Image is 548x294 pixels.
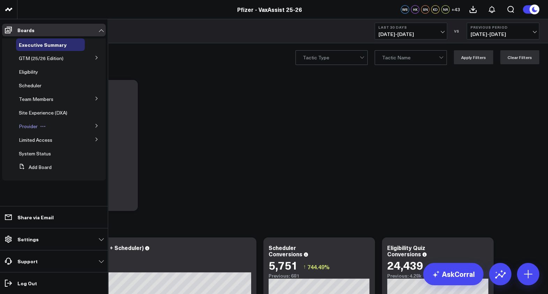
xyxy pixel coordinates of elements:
[467,23,539,39] button: Previous Period[DATE]-[DATE]
[307,263,330,271] span: 744.49%
[378,31,443,37] span: [DATE] - [DATE]
[19,109,67,116] span: Site Experience (DXA)
[19,55,63,61] span: GTM (25/26 Edition)
[387,273,488,279] div: Previous: 4.28k
[451,5,460,14] button: +43
[237,6,302,13] a: Pfizer - VaxAssist 25-26
[19,83,42,88] a: Scheduler
[16,161,52,174] button: Add Board
[500,50,539,64] button: Clear Filters
[19,150,51,157] span: System Status
[17,214,54,220] p: Share via Email
[19,110,67,116] a: Site Experience (DXA)
[269,259,298,271] div: 5,751
[19,68,38,75] span: Eligibility
[17,27,35,33] p: Boards
[375,23,447,39] button: Last 30 Days[DATE]-[DATE]
[431,5,440,14] div: KD
[19,82,42,89] span: Scheduler
[17,236,39,242] p: Settings
[19,137,52,143] a: Limited Access
[19,151,51,156] a: System Status
[411,5,419,14] div: HK
[19,96,53,102] a: Team Members
[2,277,106,289] a: Log Out
[451,7,460,12] span: + 43
[19,124,38,129] a: Provider
[471,31,535,37] span: [DATE] - [DATE]
[269,244,302,258] div: Scheduler Conversions
[269,273,370,279] div: Previous: 681
[19,56,63,61] a: GTM (25/26 Edition)
[387,244,425,258] div: Eligibility Quiz Conversions
[19,69,38,75] a: Eligibility
[17,258,38,264] p: Support
[423,263,483,285] a: AskCorral
[303,262,306,271] span: ↑
[387,259,423,271] div: 24,439
[31,267,251,272] div: Previous: 4.96k
[401,5,409,14] div: WS
[471,25,535,29] b: Previous Period
[19,42,67,47] a: Executive Summary
[454,50,493,64] button: Apply Filters
[421,5,429,14] div: SN
[19,41,67,48] span: Executive Summary
[17,280,37,286] p: Log Out
[441,5,450,14] div: NR
[428,262,431,271] span: ↑
[451,29,463,33] div: VS
[378,25,443,29] b: Last 30 Days
[19,123,38,130] span: Provider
